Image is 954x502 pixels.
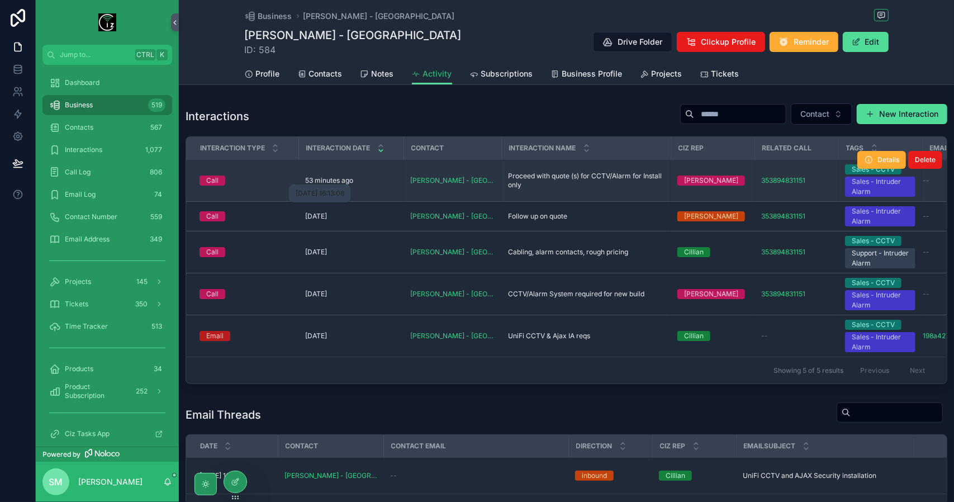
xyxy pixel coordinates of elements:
a: 353894831151 [761,176,805,185]
span: Contacts [65,123,93,132]
div: Sales - CCTV [852,236,895,246]
div: 74 [151,188,165,201]
a: Profile [245,64,280,86]
button: Reminder [770,32,838,52]
span: Projects [652,68,682,79]
button: New Interaction [857,104,947,124]
span: Delete [915,155,936,164]
div: Sales - Intruder Alarm [852,332,909,352]
div: Email [206,331,224,341]
span: Dashboard [65,78,99,87]
a: 353894831151 [761,212,805,221]
span: Ctrl [135,49,155,60]
span: -- [761,331,768,340]
span: Cabling, alarm contacts, rough pricing [508,248,628,257]
a: -- [390,471,562,480]
div: Call [206,211,219,221]
span: Interaction Name [509,144,576,153]
div: 567 [147,121,165,134]
span: [PERSON_NAME] - [GEOGRAPHIC_DATA] [410,176,495,185]
div: Call [206,289,219,299]
a: Contacts [298,64,343,86]
div: 806 [146,165,165,179]
span: ID: 584 [245,43,462,56]
div: 145 [133,275,151,288]
span: CCTV/Alarm System required for new build [508,290,644,299]
span: Powered by [42,450,80,459]
span: -- [390,471,397,480]
a: Time Tracker513 [42,316,172,337]
span: Contacts [309,68,343,79]
div: 350 [132,297,151,311]
a: Email Log74 [42,184,172,205]
div: 252 [132,385,151,398]
div: [PERSON_NAME] [684,211,738,221]
div: Sales - Intruder Alarm [852,177,909,197]
span: Tickets [711,68,739,79]
a: [PERSON_NAME] [677,176,748,186]
div: Sales - CCTV [852,164,895,174]
a: Products34 [42,359,172,379]
button: Edit [843,32,889,52]
span: Contact Number [65,212,117,221]
span: 353894831151 [761,248,805,257]
button: Details [857,151,906,169]
span: [DATE] 16:13:08 [296,189,344,197]
a: 53 minutes ago [305,176,397,185]
a: [DATE] [305,212,397,221]
span: -- [923,248,929,257]
a: [PERSON_NAME] - [GEOGRAPHIC_DATA] [410,248,495,257]
p: [DATE] [305,331,327,340]
a: [PERSON_NAME] - [GEOGRAPHIC_DATA] [410,212,495,221]
div: [PERSON_NAME] [684,289,738,299]
span: -- [923,212,929,221]
a: Powered by [36,447,179,462]
span: Email Log [65,190,96,199]
a: Call [200,211,292,221]
a: 353894831151 [761,290,832,299]
div: Cillian [684,331,704,341]
a: inbound [575,471,646,481]
span: Call Log [65,168,91,177]
a: Projects [640,64,682,86]
button: Select Button [791,103,852,125]
a: [PERSON_NAME] - [GEOGRAPHIC_DATA] [303,11,455,22]
a: 353894831151 [761,290,805,299]
a: Follow up on quote [508,212,664,221]
a: Activity [412,64,452,85]
button: Jump to...CtrlK [42,45,172,65]
a: -- [761,331,832,340]
span: Tags [846,144,864,153]
a: Subscriptions [470,64,533,86]
span: Ciz Tasks App [65,429,110,438]
a: UniFi CCTV and AJAX Security installation [743,471,906,480]
span: UniFi CCTV and AJAX Security installation [743,471,876,480]
div: Call [206,176,219,186]
span: Email Address [65,235,110,244]
a: Sales - Intruder Alarm [845,206,915,226]
div: Sales - CCTV [852,320,895,330]
a: Cillian [677,247,748,257]
h1: Interactions [186,108,249,124]
a: Email Address349 [42,229,172,249]
span: [DATE] 16:58 [200,471,239,480]
a: [PERSON_NAME] [677,289,748,299]
div: Call [206,247,219,257]
span: Tickets [65,300,88,309]
span: Clickup Profile [701,36,756,48]
a: UniFi CCTV & Ajax IA reqs [508,331,664,340]
p: [DATE] [305,212,327,221]
span: Product Subscription [65,382,128,400]
span: -- [923,176,929,185]
button: Clickup Profile [677,32,765,52]
span: Contact [411,144,444,153]
a: [PERSON_NAME] - [GEOGRAPHIC_DATA] [284,471,377,480]
a: Dashboard [42,73,172,93]
a: Call [200,176,292,186]
a: [PERSON_NAME] - [GEOGRAPHIC_DATA] [410,290,495,299]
